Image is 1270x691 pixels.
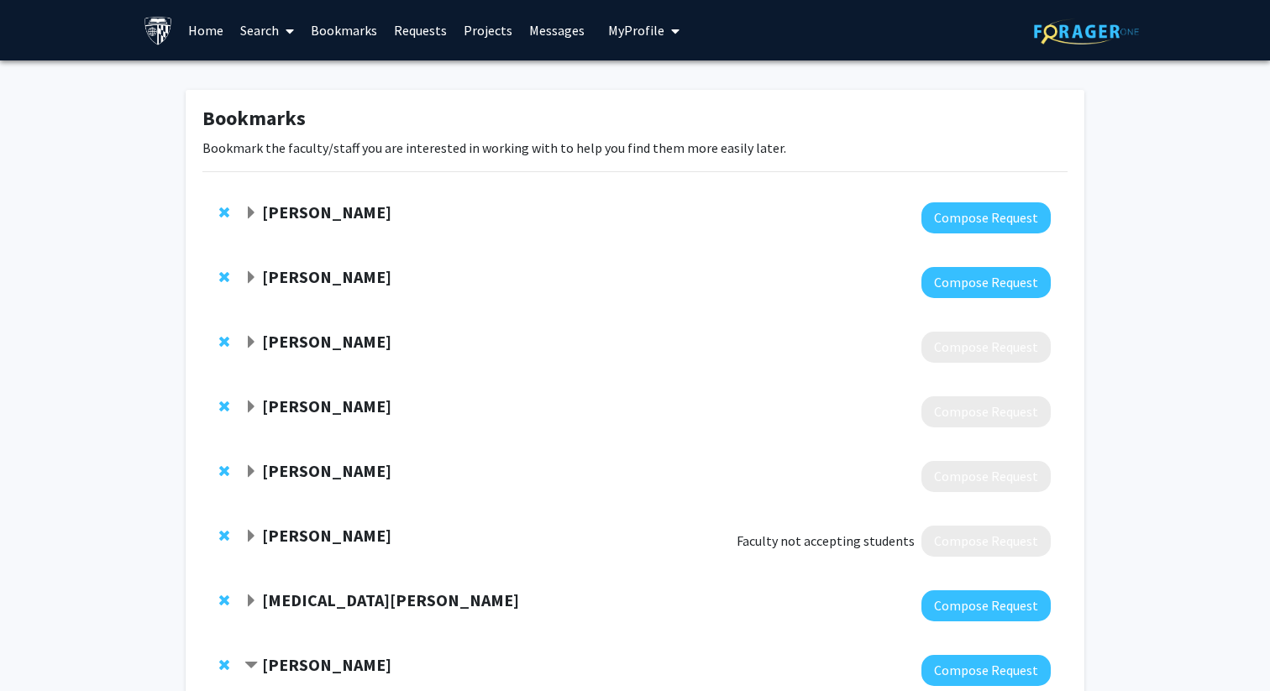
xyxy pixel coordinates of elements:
a: Messages [521,1,593,60]
span: Contract Tara Deemyad Bookmark [244,659,258,673]
button: Compose Request to Mark Wu [921,332,1051,363]
span: Remove Richard Lee from bookmarks [219,529,229,542]
p: Bookmark the faculty/staff you are interested in working with to help you find them more easily l... [202,138,1068,158]
strong: [PERSON_NAME] [262,654,391,675]
a: Home [180,1,232,60]
iframe: Chat [13,615,71,678]
span: Remove Shari Liu from bookmarks [219,206,229,219]
span: Remove Luis Buenaver from bookmarks [219,400,229,413]
span: Expand Mark Wu Bookmark [244,336,258,349]
span: Expand Luis Buenaver Bookmark [244,400,258,414]
h1: Bookmarks [202,107,1068,131]
strong: [PERSON_NAME] [262,202,391,222]
a: Search [232,1,302,60]
a: Bookmarks [302,1,386,60]
span: Remove Mark Wu from bookmarks [219,335,229,348]
img: Johns Hopkins University Logo [144,16,173,45]
button: Compose Request to Elise Pas [921,267,1051,298]
button: Compose Request to Alban Latremoliere [921,461,1051,492]
button: Compose Request to Richard Lee [921,526,1051,557]
button: Compose Request to Luis Buenaver [921,396,1051,427]
span: Remove Alban Latremoliere from bookmarks [219,464,229,478]
span: My Profile [608,22,664,39]
span: Expand Alban Latremoliere Bookmark [244,465,258,479]
img: ForagerOne Logo [1034,18,1139,44]
span: Remove Elise Pas from bookmarks [219,270,229,284]
button: Compose Request to Shari Liu [921,202,1051,233]
button: Compose Request to Tara Deemyad [921,655,1051,686]
span: Remove Tao Wang from bookmarks [219,594,229,607]
strong: [PERSON_NAME] [262,525,391,546]
a: Projects [455,1,521,60]
span: Expand Richard Lee Bookmark [244,530,258,543]
a: Requests [386,1,455,60]
span: Expand Elise Pas Bookmark [244,271,258,285]
span: Faculty not accepting students [737,531,915,551]
span: Remove Tara Deemyad from bookmarks [219,658,229,672]
button: Compose Request to Tao Wang [921,590,1051,621]
strong: [MEDICAL_DATA][PERSON_NAME] [262,589,519,610]
span: Expand Tao Wang Bookmark [244,594,258,608]
strong: [PERSON_NAME] [262,395,391,416]
strong: [PERSON_NAME] [262,460,391,481]
strong: [PERSON_NAME] [262,331,391,352]
span: Expand Shari Liu Bookmark [244,207,258,220]
strong: [PERSON_NAME] [262,266,391,287]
